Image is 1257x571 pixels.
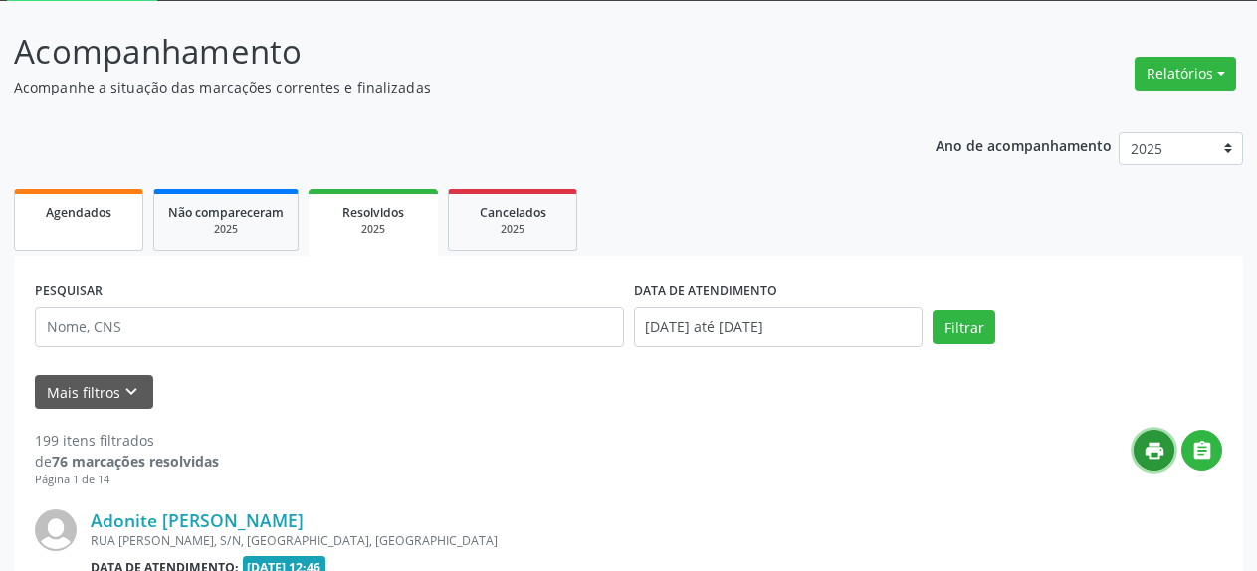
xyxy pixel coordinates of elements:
button: Relatórios [1135,57,1236,91]
i: keyboard_arrow_down [120,381,142,403]
div: de [35,451,219,472]
div: Página 1 de 14 [35,472,219,488]
i: print [1144,440,1165,462]
label: PESQUISAR [35,277,103,307]
div: 2025 [463,222,562,237]
button: Mais filtroskeyboard_arrow_down [35,375,153,410]
span: Resolvidos [342,204,404,221]
p: Acompanhamento [14,27,875,77]
button: print [1134,430,1174,471]
a: Adonite [PERSON_NAME] [91,509,304,531]
span: Cancelados [480,204,546,221]
label: DATA DE ATENDIMENTO [634,277,777,307]
button:  [1181,430,1222,471]
button: Filtrar [933,310,995,344]
p: Ano de acompanhamento [936,132,1112,157]
input: Nome, CNS [35,307,624,347]
div: 2025 [168,222,284,237]
input: Selecione um intervalo [634,307,924,347]
strong: 76 marcações resolvidas [52,452,219,471]
p: Acompanhe a situação das marcações correntes e finalizadas [14,77,875,97]
span: Não compareceram [168,204,284,221]
div: 2025 [322,222,424,237]
div: 199 itens filtrados [35,430,219,451]
div: RUA [PERSON_NAME], S/N, [GEOGRAPHIC_DATA], [GEOGRAPHIC_DATA] [91,532,1222,549]
i:  [1191,440,1213,462]
span: Agendados [46,204,111,221]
